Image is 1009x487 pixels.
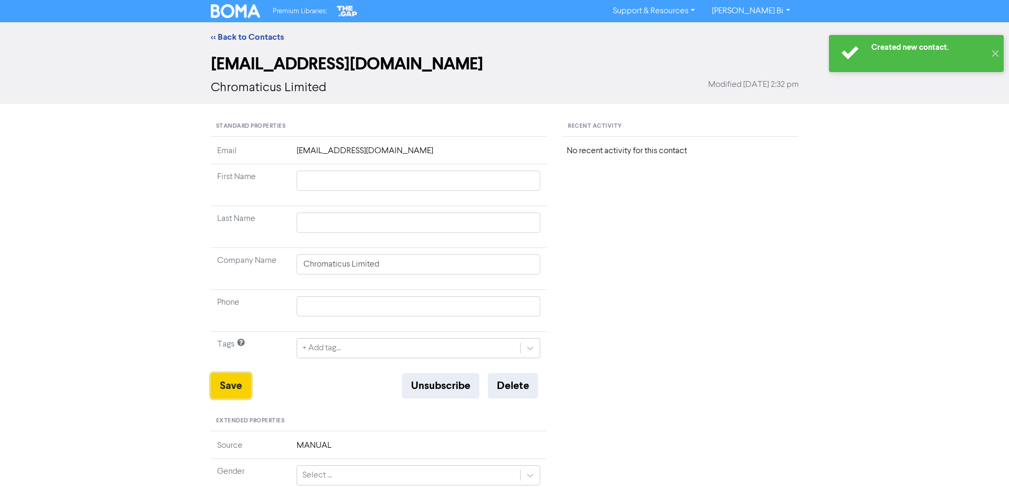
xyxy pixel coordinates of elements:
a: Support & Resources [604,3,703,20]
div: Recent Activity [562,117,798,137]
a: << Back to Contacts [211,32,284,42]
div: Standard Properties [211,117,547,137]
h2: [EMAIL_ADDRESS][DOMAIN_NAME] [211,54,799,74]
div: Extended Properties [211,411,547,431]
button: Unsubscribe [402,373,479,399]
div: Created new contact. [871,42,985,53]
div: Select ... [302,469,332,482]
td: MANUAL [290,439,547,459]
td: Last Name [211,206,290,248]
td: First Name [211,164,290,206]
img: The Gap [335,4,359,18]
td: Tags [211,332,290,374]
div: No recent activity for this contact [567,145,794,157]
img: BOMA Logo [211,4,261,18]
td: Phone [211,290,290,332]
td: [EMAIL_ADDRESS][DOMAIN_NAME] [290,145,547,164]
td: Source [211,439,290,459]
button: Save [211,373,251,399]
div: + Add tag... [302,342,341,355]
span: Chromaticus Limited [211,82,326,94]
span: Premium Libraries: [273,8,327,15]
a: [PERSON_NAME] Bi [703,3,798,20]
td: Company Name [211,248,290,290]
span: Modified [DATE] 2:32 pm [708,78,799,91]
iframe: Chat Widget [876,373,1009,487]
td: Email [211,145,290,164]
button: Delete [488,373,538,399]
